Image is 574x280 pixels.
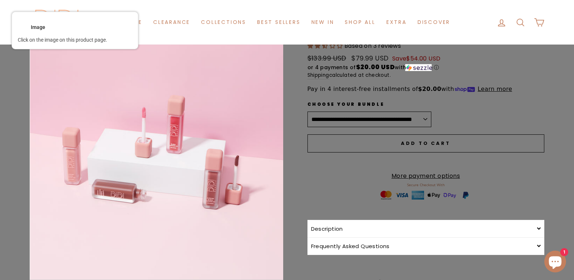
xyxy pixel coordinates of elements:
a: Best Sellers [252,16,306,29]
img: Didi Beauty Co. [30,7,84,37]
div: Image [31,24,45,30]
img: mastercard_color.svg [72,8,85,21]
img: visa_1_color.svg [88,8,101,21]
div: Click on the image on this product page. [18,37,132,43]
a: Shop All [339,16,381,29]
span: Description [311,225,343,233]
img: applepay_color.svg [120,8,133,21]
a: Collections [196,16,252,29]
a: Extra [381,16,412,29]
a: Discover [412,16,456,29]
a: Clearance [148,16,196,29]
inbox-online-store-chat: Shopify online store chat [542,251,568,274]
a: New in [306,16,340,29]
ul: Primary [118,16,456,29]
img: americanexpress_1_color.svg [104,8,117,21]
img: paypal_2_color.svg [152,8,164,21]
img: shoppay_color.svg [136,8,148,21]
span: Frequently Asked Questions [311,242,390,250]
div: < [18,22,25,32]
